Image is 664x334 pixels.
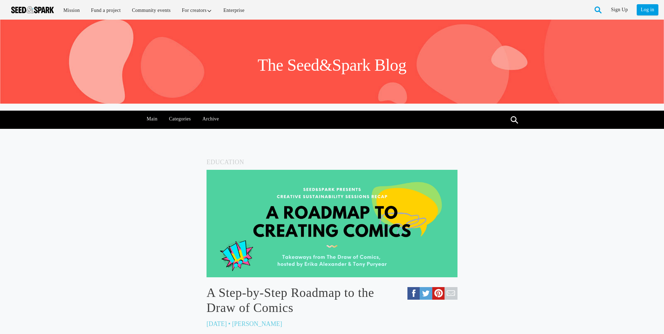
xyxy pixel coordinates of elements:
a: Log in [637,4,658,15]
a: For creators [177,3,217,18]
a: Enterprise [218,3,249,18]
p: [DATE] [207,318,227,329]
a: Main [143,111,161,127]
a: Archive [199,111,223,127]
h5: Education [207,157,457,167]
h1: The Seed&Spark Blog [258,55,406,76]
a: Community events [127,3,176,18]
a: Mission [58,3,85,18]
a: Sign Up [611,4,628,15]
a: A Step-by-Step Roadmap to the Draw of Comics [207,285,457,315]
a: Fund a project [86,3,126,18]
a: Categories [165,111,195,127]
img: Blog%20Post.jpg [207,170,457,277]
img: Seed amp; Spark [11,6,54,13]
p: • [PERSON_NAME] [228,318,282,329]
